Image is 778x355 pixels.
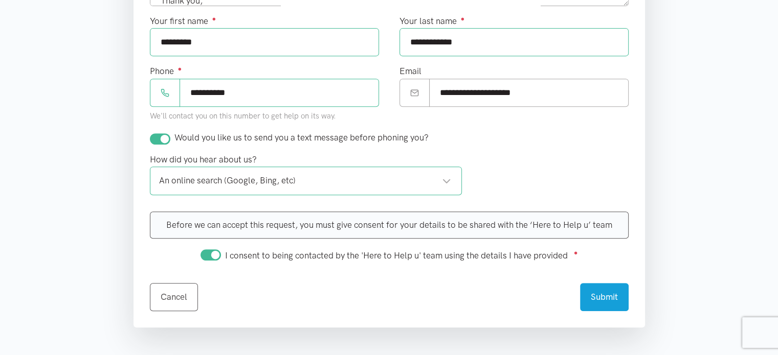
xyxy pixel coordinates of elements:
label: Email [399,64,421,78]
sup: ● [574,249,578,256]
sup: ● [178,65,182,73]
input: Phone number [180,79,379,107]
label: Your last name [399,14,465,28]
label: Your first name [150,14,216,28]
div: An online search (Google, Bing, etc) [159,174,452,187]
small: We'll contact you on this number to get help on its way. [150,111,336,121]
label: How did you hear about us? [150,153,257,167]
button: Submit [580,283,629,311]
input: Email [429,79,629,107]
div: Before we can accept this request, you must give consent for your details to be shared with the ‘... [150,211,629,239]
sup: ● [461,15,465,22]
span: Would you like us to send you a text message before phoning you? [174,132,429,143]
sup: ● [212,15,216,22]
label: Phone [150,64,182,78]
a: Cancel [150,283,198,311]
span: I consent to being contacted by the 'Here to Help u' team using the details I have provided [225,250,568,261]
